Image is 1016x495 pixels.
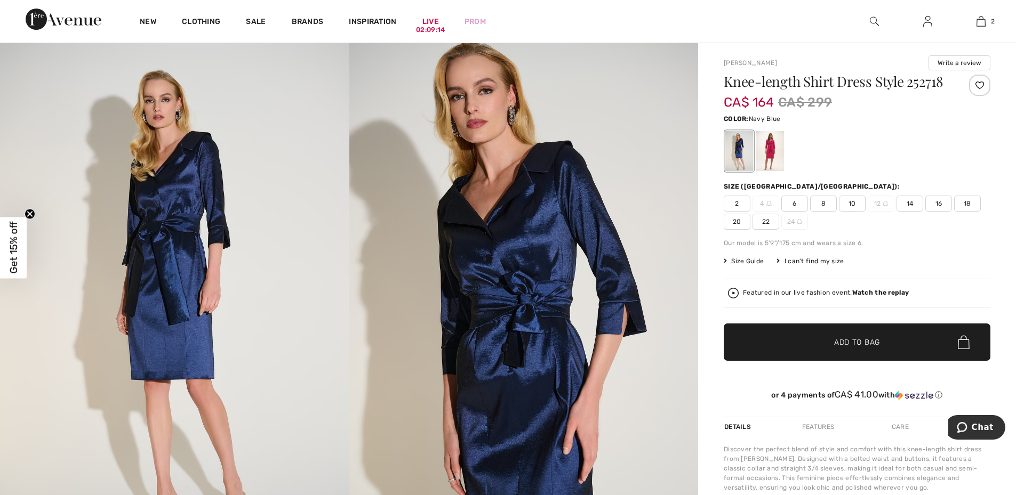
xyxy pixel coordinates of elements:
[797,219,802,224] img: ring-m.svg
[955,15,1007,28] a: 2
[26,9,101,30] img: 1ère Avenue
[777,256,844,266] div: I can't find my size
[954,196,981,212] span: 18
[724,389,990,400] div: or 4 payments of with
[778,93,832,112] span: CA$ 299
[925,196,952,212] span: 16
[834,337,880,348] span: Add to Bag
[958,335,970,349] img: Bag.svg
[781,214,808,230] span: 24
[724,323,990,361] button: Add to Bag
[753,196,779,212] span: 4
[728,288,739,298] img: Watch the replay
[292,17,324,28] a: Brands
[724,196,750,212] span: 2
[724,59,777,67] a: [PERSON_NAME]
[915,15,941,28] a: Sign In
[725,131,753,171] div: Navy Blue
[897,196,923,212] span: 14
[870,15,879,28] img: search the website
[929,55,990,70] button: Write a review
[883,201,888,206] img: ring-m.svg
[724,238,990,248] div: Our model is 5'9"/175 cm and wears a size 6.
[753,214,779,230] span: 22
[923,15,932,28] img: My Info
[7,222,20,274] span: Get 15% off
[246,17,266,28] a: Sale
[766,201,772,206] img: ring-m.svg
[991,17,995,26] span: 2
[756,131,784,171] div: Geranium
[25,208,35,219] button: Close teaser
[724,115,749,123] span: Color:
[724,75,946,88] h1: Knee-length Shirt Dress Style 252718
[724,256,764,266] span: Size Guide
[724,417,754,436] div: Details
[749,115,781,123] span: Navy Blue
[422,16,439,27] a: Live02:09:14
[349,17,396,28] span: Inspiration
[835,389,878,400] span: CA$ 41.00
[724,444,990,492] div: Discover the perfect blend of style and comfort with this knee-length shirt dress from [PERSON_NA...
[868,196,894,212] span: 12
[895,391,933,400] img: Sezzle
[416,25,445,35] div: 02:09:14
[852,289,909,296] strong: Watch the replay
[724,182,902,191] div: Size ([GEOGRAPHIC_DATA]/[GEOGRAPHIC_DATA]):
[465,16,486,27] a: Prom
[948,415,1005,442] iframe: Opens a widget where you can chat to one of our agents
[883,417,918,436] div: Care
[724,389,990,404] div: or 4 payments ofCA$ 41.00withSezzle Click to learn more about Sezzle
[743,289,909,296] div: Featured in our live fashion event.
[793,417,843,436] div: Features
[977,15,986,28] img: My Bag
[182,17,220,28] a: Clothing
[724,84,774,110] span: CA$ 164
[140,17,156,28] a: New
[839,196,866,212] span: 10
[724,214,750,230] span: 20
[810,196,837,212] span: 8
[781,196,808,212] span: 6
